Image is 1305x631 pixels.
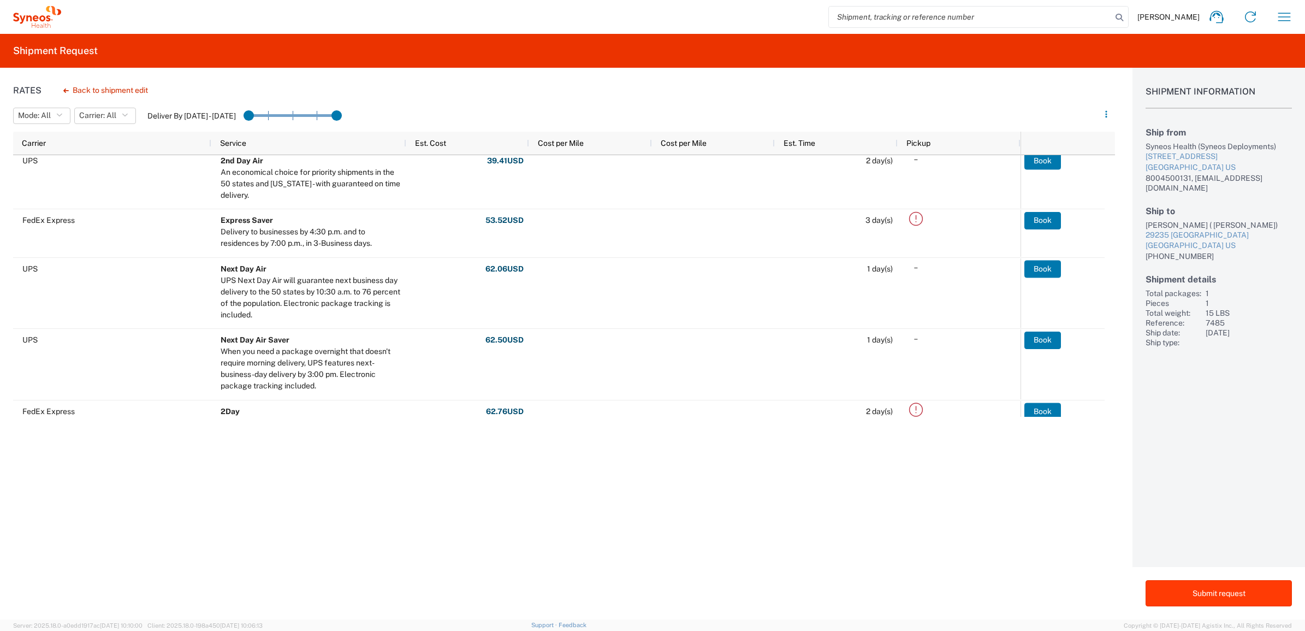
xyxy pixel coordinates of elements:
[485,212,524,229] button: 53.52USD
[13,108,70,124] button: Mode: All
[1146,151,1292,162] div: [STREET_ADDRESS]
[18,110,51,121] span: Mode: All
[485,215,524,226] strong: 53.52 USD
[485,332,524,349] button: 62.50USD
[906,139,930,148] span: Pickup
[13,44,98,57] h2: Shipment Request
[1024,260,1061,278] button: Book
[1206,328,1292,338] div: [DATE]
[1024,403,1061,420] button: Book
[829,7,1112,27] input: Shipment, tracking or reference number
[221,156,263,165] b: 2nd Day Air
[221,167,401,201] div: An economical choice for priority shipments in the 50 states and Puerto Rico - with guaranteed on...
[1146,230,1292,251] a: 29235 [GEOGRAPHIC_DATA][GEOGRAPHIC_DATA] US
[55,81,157,100] button: Back to shipment edit
[221,264,266,273] b: Next Day Air
[1206,298,1292,308] div: 1
[1024,212,1061,229] button: Book
[1206,288,1292,298] div: 1
[1146,141,1292,151] div: Syneos Health (Syneos Deployments)
[487,152,524,169] button: 39.41USD
[22,264,38,273] span: UPS
[1146,127,1292,138] h2: Ship from
[866,407,893,416] span: 2 day(s)
[220,622,263,629] span: [DATE] 10:06:13
[221,346,401,392] div: When you need a package overnight that doesn't require morning delivery, UPS features next-busine...
[221,216,273,225] b: Express Saver
[100,622,143,629] span: [DATE] 10:10:00
[865,216,893,225] span: 3 day(s)
[13,85,41,96] h1: Rates
[485,260,524,278] button: 62.06USD
[22,139,46,148] span: Carrier
[147,622,263,629] span: Client: 2025.18.0-198a450
[1146,240,1292,251] div: [GEOGRAPHIC_DATA] US
[1146,173,1292,193] div: 8004500131, [EMAIL_ADDRESS][DOMAIN_NAME]
[866,156,893,165] span: 2 day(s)
[485,264,524,274] strong: 62.06 USD
[867,335,893,344] span: 1 day(s)
[1146,338,1201,347] div: Ship type:
[1146,86,1292,109] h1: Shipment Information
[13,622,143,629] span: Server: 2025.18.0-a0edd1917ac
[415,139,446,148] span: Est. Cost
[1206,318,1292,328] div: 7485
[1137,12,1200,22] span: [PERSON_NAME]
[74,108,136,124] button: Carrier: All
[22,216,75,225] span: FedEx Express
[538,139,584,148] span: Cost per Mile
[1146,162,1292,173] div: [GEOGRAPHIC_DATA] US
[1206,308,1292,318] div: 15 LBS
[1146,318,1201,328] div: Reference:
[1146,274,1292,285] h2: Shipment details
[487,156,524,166] strong: 39.41 USD
[1146,206,1292,216] h2: Ship to
[531,622,559,628] a: Support
[867,264,893,273] span: 1 day(s)
[1146,328,1201,338] div: Ship date:
[221,275,401,321] div: UPS Next Day Air will guarantee next business day delivery to the 50 states by 10:30 a.m. to 76 p...
[1146,220,1292,230] div: [PERSON_NAME] ( [PERSON_NAME])
[1024,152,1061,169] button: Book
[661,139,707,148] span: Cost per Mile
[1124,621,1292,630] span: Copyright © [DATE]-[DATE] Agistix Inc., All Rights Reserved
[221,226,401,249] div: Delivery to businesses by 4:30 p.m. and to residences by 7:00 p.m., in 3-Business days.
[79,110,116,121] span: Carrier: All
[1146,151,1292,173] a: [STREET_ADDRESS][GEOGRAPHIC_DATA] US
[486,406,524,417] strong: 62.76 USD
[485,335,524,345] strong: 62.50 USD
[221,407,240,416] b: 2Day
[22,407,75,416] span: FedEx Express
[559,622,586,628] a: Feedback
[1024,332,1061,349] button: Book
[1146,288,1201,298] div: Total packages:
[1146,580,1292,606] button: Submit request
[1146,251,1292,261] div: [PHONE_NUMBER]
[1146,230,1292,241] div: 29235 [GEOGRAPHIC_DATA]
[22,335,38,344] span: UPS
[147,111,236,121] label: Deliver By [DATE] - [DATE]
[1146,298,1201,308] div: Pieces
[221,335,289,344] b: Next Day Air Saver
[784,139,815,148] span: Est. Time
[22,156,38,165] span: UPS
[220,139,246,148] span: Service
[1146,308,1201,318] div: Total weight:
[485,403,524,420] button: 62.76USD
